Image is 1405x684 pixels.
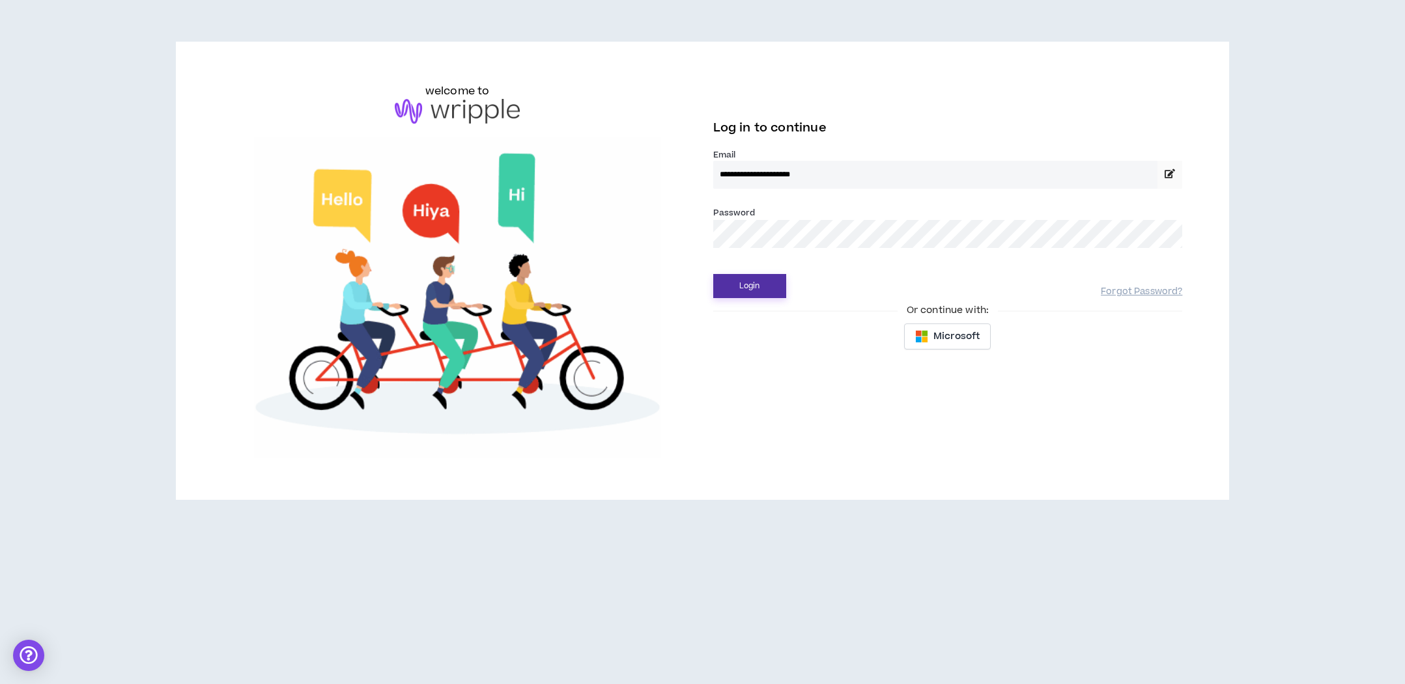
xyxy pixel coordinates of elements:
label: Password [713,207,756,219]
button: Microsoft [904,323,991,349]
h6: welcome to [425,83,490,99]
span: Microsoft [933,329,980,344]
img: Welcome to Wripple [223,137,692,459]
div: Open Intercom Messenger [13,640,44,671]
img: logo-brand.png [395,99,520,124]
span: Or continue with: [898,303,998,318]
a: Forgot Password? [1101,286,1182,298]
button: Login [713,274,786,298]
span: Log in to continue [713,120,827,136]
label: Email [713,149,1183,161]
